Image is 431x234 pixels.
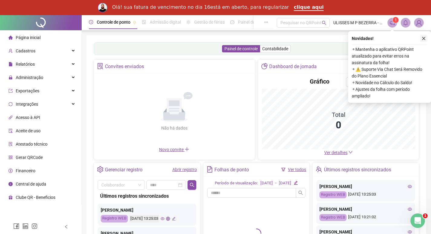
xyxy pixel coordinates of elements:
[390,20,395,25] span: notification
[184,147,189,152] span: plus
[105,165,142,175] div: Gerenciar registro
[294,181,298,185] span: edit
[319,214,412,221] div: [DATE] 13:21:02
[352,79,427,86] span: ⚬ Novidade no Cálculo do Saldo!
[269,61,317,72] div: Dashboard de jornada
[101,207,193,213] div: [PERSON_NAME]
[275,180,276,186] div: -
[16,182,46,186] span: Central de ajuda
[319,191,412,198] div: [DATE] 13:25:03
[8,102,13,106] span: sync
[8,62,13,66] span: file
[16,155,43,160] span: Gerar QRCode
[8,129,13,133] span: audit
[150,20,181,25] span: Admissão digital
[264,20,268,24] span: ellipsis
[259,15,273,29] button: ellipsis
[260,180,273,186] div: [DATE]
[159,147,189,152] span: Novo convite
[262,46,288,51] span: Contabilidade
[105,61,144,72] div: Convites enviados
[230,20,234,24] span: dashboard
[16,35,41,40] span: Página inicial
[97,63,103,69] span: solution
[16,88,39,93] span: Exportações
[333,19,384,26] span: ULISSES M P BEZERRA - MEGA RASTREAMENTO
[8,169,13,173] span: dollar
[13,223,19,229] span: facebook
[322,21,326,25] span: search
[16,75,43,80] span: Administração
[393,17,399,23] sup: 1
[98,3,107,12] img: Profile image for Rodolfo
[186,20,191,24] span: sun
[316,166,322,173] span: team
[97,166,103,173] span: setting
[190,183,194,187] span: search
[8,182,13,186] span: info-circle
[129,215,159,222] div: [DATE] 13:25:03
[8,35,13,40] span: home
[324,150,353,155] a: Ver detalhes down
[100,192,194,200] div: Últimos registros sincronizados
[8,142,13,146] span: solution
[319,206,412,213] div: [PERSON_NAME]
[215,180,258,186] div: Período de visualização:
[319,183,412,190] div: [PERSON_NAME]
[408,230,412,234] span: eye
[8,195,13,199] span: gift
[238,20,262,25] span: Painel do DP
[16,48,35,53] span: Cadastros
[408,184,412,189] span: eye
[16,102,38,107] span: Integrações
[324,150,348,155] span: Ver detalhes
[112,4,289,10] div: Olá! sua fatura de vencimento no dia 16está em aberto, para regularizar
[97,20,130,25] span: Controle de ponto
[310,77,329,86] h4: Gráfico
[166,217,170,221] span: global
[16,142,47,147] span: Atestado técnico
[288,167,306,172] a: Ver todos
[214,165,249,175] div: Folhas de ponto
[410,213,425,228] iframe: Intercom live chat
[298,190,303,195] span: search
[161,217,165,221] span: eye
[194,20,225,25] span: Gestão de férias
[352,35,374,42] span: Novidades !
[403,20,408,25] span: bell
[352,66,427,79] span: ⚬ ⚠️ Suporte Via Chat Será Removido do Plano Essencial
[31,223,38,229] span: instagram
[16,168,35,173] span: Financeiro
[294,4,324,11] a: clique aqui
[16,62,35,67] span: Relatórios
[408,207,412,211] span: eye
[16,195,55,200] span: Clube QR - Beneficios
[133,21,136,24] span: pushpin
[8,115,13,120] span: api
[172,217,176,221] span: edit
[89,20,93,24] span: clock-circle
[8,89,13,93] span: export
[8,155,13,160] span: qrcode
[207,166,213,173] span: file-text
[423,213,428,218] span: 1
[348,150,353,154] span: down
[414,18,423,27] img: 36651
[279,180,291,186] div: [DATE]
[8,75,13,80] span: lock
[16,128,41,133] span: Aceite de uso
[172,167,197,172] a: Abrir registro
[64,225,68,229] span: left
[261,63,268,69] span: pie-chart
[22,223,28,229] span: linkedin
[319,191,347,198] div: Registro WEB
[16,115,40,120] span: Acesso à API
[395,18,397,22] span: 1
[146,125,202,131] div: Não há dados
[101,215,128,222] div: Registro WEB
[324,165,391,175] div: Últimos registros sincronizados
[224,46,258,51] span: Painel de controle
[352,86,427,99] span: ⚬ Ajustes da folha com período ampliado!
[8,49,13,53] span: user-add
[352,46,427,66] span: ⚬ Mantenha o aplicativo QRPoint atualizado para evitar erros na assinatura da folha!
